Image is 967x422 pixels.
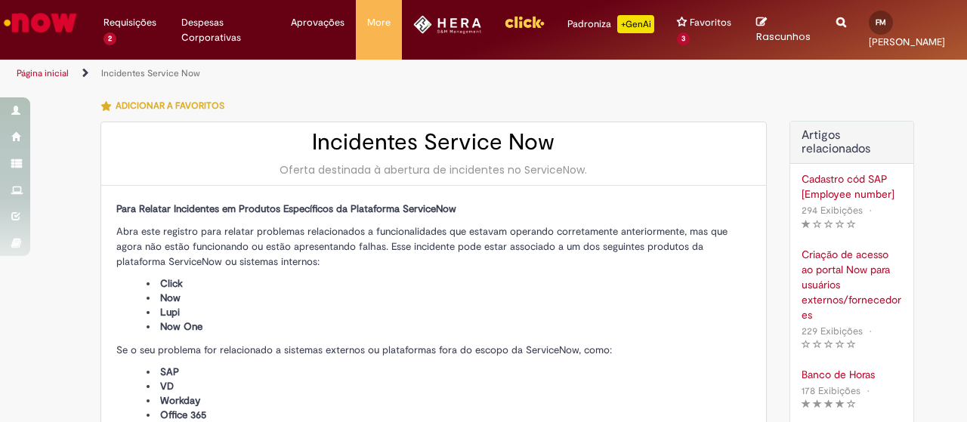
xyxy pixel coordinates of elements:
a: Página inicial [17,67,69,79]
span: • [864,380,873,401]
span: VD [160,380,174,393]
span: Requisições [103,15,156,30]
ul: Trilhas de página [11,60,633,88]
span: • [866,200,875,220]
a: Cadastro cód SAP [Employee number] [802,171,902,202]
span: Lupi [160,306,180,319]
span: Adicionar a Favoritos [116,100,224,112]
span: Aprovações [291,15,344,30]
span: Abra este registro para relatar problemas relacionados a funcionalidades que estavam operando cor... [116,225,728,268]
span: More [367,15,391,30]
span: Now One [160,320,202,333]
span: Despesas Corporativas [181,15,268,45]
span: Para Relatar Incidentes em Produtos Específicos da Plataforma ServiceNow [116,202,456,215]
span: [PERSON_NAME] [869,35,945,48]
a: Criação de acesso ao portal Now para usuários externos/fornecedores [802,247,902,322]
span: Rascunhos [756,29,811,44]
img: ServiceNow [2,8,79,38]
div: Oferta destinada à abertura de incidentes no ServiceNow. [116,162,751,177]
h3: Artigos relacionados [802,129,902,156]
span: 2 [103,32,116,45]
span: Now [160,291,181,304]
span: Se o seu problema for relacionado a sistemas externos ou plataformas fora do escopo da ServiceNow... [116,343,612,356]
span: 3 [677,32,690,45]
a: Incidentes Service Now [101,67,200,79]
span: 178 Exibições [802,384,860,397]
span: Favoritos [690,15,731,30]
span: FM [876,17,886,27]
div: Padroniza [567,15,654,33]
span: • [866,321,875,341]
img: click_logo_yellow_360x200.png [504,11,545,33]
p: +GenAi [617,15,654,33]
span: 229 Exibições [802,325,863,337]
span: 294 Exibições [802,204,863,217]
span: Click [160,277,183,290]
span: Office 365 [160,408,206,421]
button: Adicionar a Favoritos [100,90,233,122]
img: HeraLogo.png [413,15,482,34]
a: Banco de Horas [802,367,902,382]
span: SAP [160,365,179,378]
a: Rascunhos [756,16,814,44]
h2: Incidentes Service Now [116,130,751,155]
span: Workday [160,394,200,407]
